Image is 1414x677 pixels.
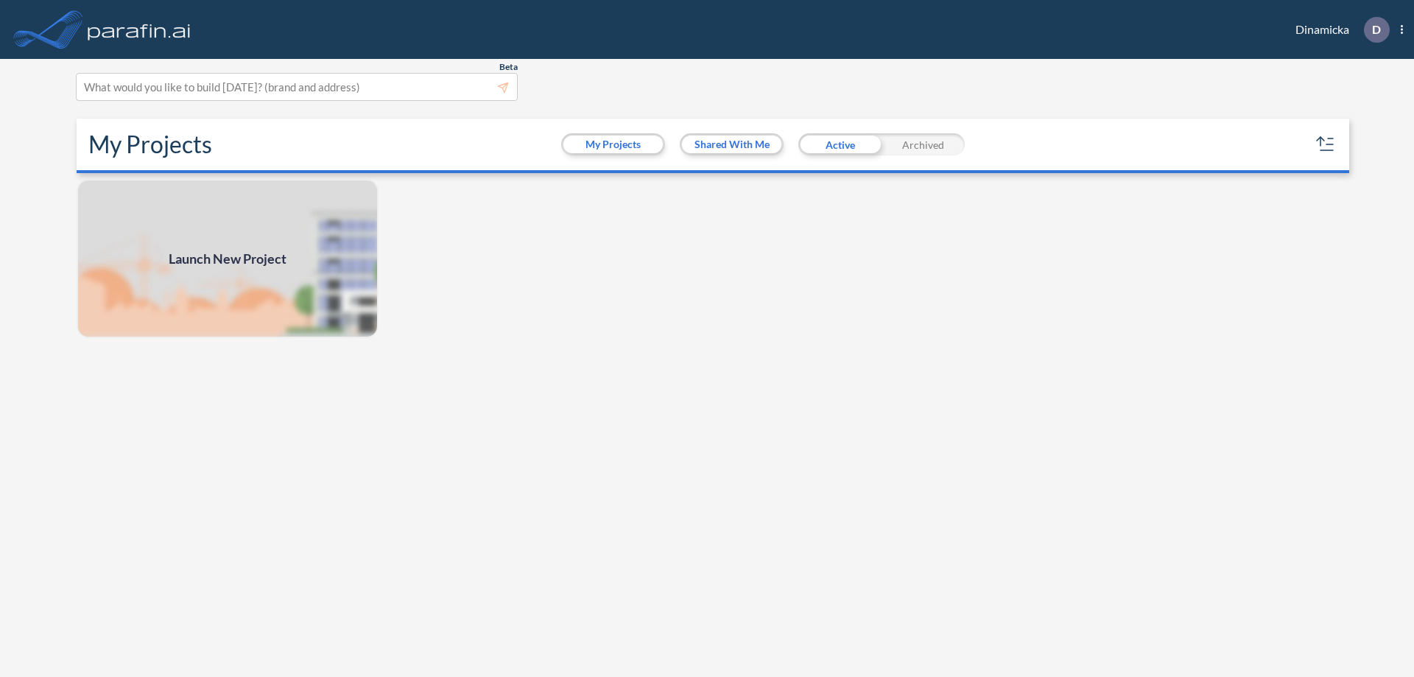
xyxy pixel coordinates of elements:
[499,61,518,73] span: Beta
[1372,23,1381,36] p: D
[882,133,965,155] div: Archived
[1314,133,1337,156] button: sort
[85,15,194,44] img: logo
[682,136,781,153] button: Shared With Me
[1273,17,1403,43] div: Dinamicka
[77,179,379,338] a: Launch New Project
[169,249,286,269] span: Launch New Project
[563,136,663,153] button: My Projects
[77,179,379,338] img: add
[88,130,212,158] h2: My Projects
[798,133,882,155] div: Active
